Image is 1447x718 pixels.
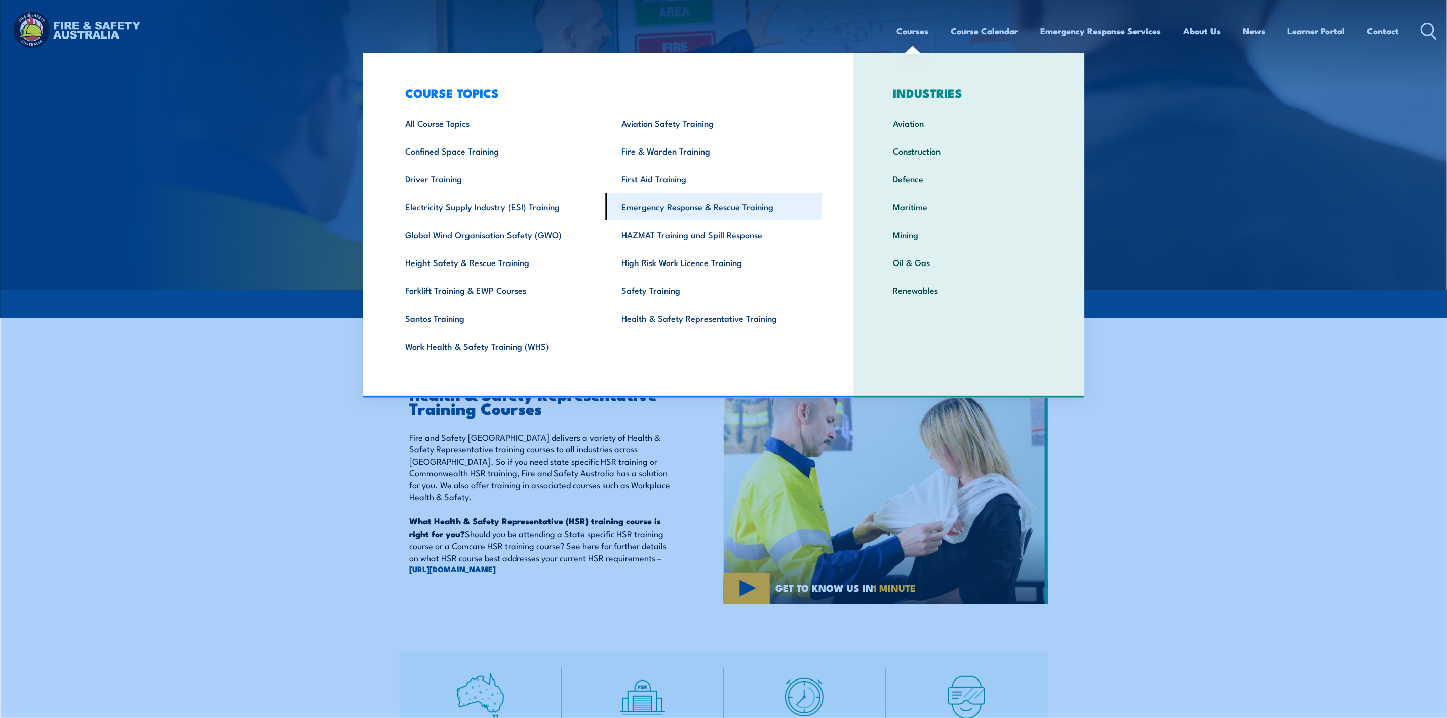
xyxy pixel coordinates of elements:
h3: INDUSTRIES [877,86,1061,100]
a: Santos Training [389,304,606,332]
a: Forklift Training & EWP Courses [389,276,606,304]
a: Driver Training [389,165,606,193]
a: News [1243,18,1266,45]
a: Maritime [877,193,1061,220]
a: Confined Space Training [389,137,606,165]
a: Emergency Response Services [1041,18,1161,45]
span: GET TO KNOW US IN [775,583,916,592]
a: Fire & Warden Training [606,137,822,165]
a: [URL][DOMAIN_NAME] [410,563,677,575]
a: Oil & Gas [877,248,1061,276]
a: Emergency Response & Rescue Training [606,193,822,220]
img: Fire & Safety Australia deliver Health and Safety Representatives Training Courses – HSR Training [724,361,1048,604]
a: High Risk Work Licence Training [606,248,822,276]
a: Aviation Safety Training [606,109,822,137]
a: About Us [1184,18,1221,45]
a: Courses [897,18,929,45]
h2: Health & Safety Representative Training Courses [410,387,677,415]
a: Construction [877,137,1061,165]
a: Aviation [877,109,1061,137]
a: Renewables [877,276,1061,304]
a: Electricity Supply Industry (ESI) Training [389,193,606,220]
a: All Course Topics [389,109,606,137]
a: Height Safety & Rescue Training [389,248,606,276]
a: First Aid Training [606,165,822,193]
a: Mining [877,220,1061,248]
a: Global Wind Organisation Safety (GWO) [389,220,606,248]
a: Work Health & Safety Training (WHS) [389,332,606,360]
p: Fire and Safety [GEOGRAPHIC_DATA] delivers a variety of Health & Safety Representative training c... [410,431,677,502]
a: Course Calendar [951,18,1019,45]
strong: What Health & Safety Representative (HSR) training course is right for you? [410,514,661,540]
a: Safety Training [606,276,822,304]
p: Should you be attending a State specific HSR training course or a Comcare HSR training course? Se... [410,515,677,575]
a: Learner Portal [1288,18,1345,45]
a: Defence [877,165,1061,193]
h3: COURSE TOPICS [389,86,822,100]
a: HAZMAT Training and Spill Response [606,220,822,248]
a: Health & Safety Representative Training [606,304,822,332]
strong: 1 MINUTE [873,580,916,595]
a: Contact [1367,18,1399,45]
